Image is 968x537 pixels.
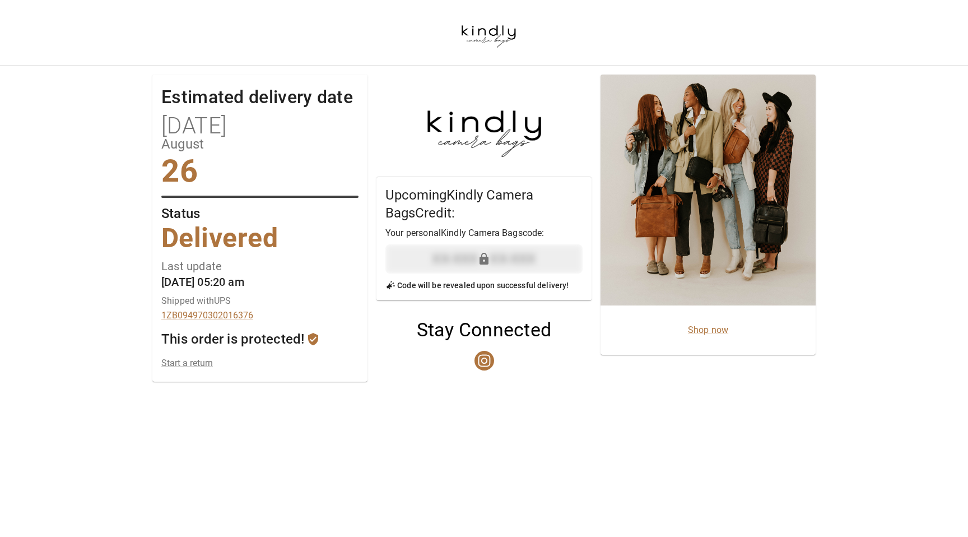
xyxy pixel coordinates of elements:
[161,207,359,220] p: Status
[161,261,359,272] p: Last update
[601,75,816,305] div: product image
[161,332,304,346] p: This order is protected!
[385,278,583,291] p: Code will be revealed upon successful delivery!
[161,310,359,321] a: 1ZB094970302016376
[161,358,359,368] a: Start a return
[445,8,531,57] img: kindlycamerabags.myshopify.com-b37650f6-6cf4-42a0-a808-989f93ebecdf
[385,186,583,222] h5: Upcoming Kindly Camera Bags Credit:
[390,249,578,269] p: XX-XXX - XX-XXX
[161,155,359,187] p: 26
[688,325,728,335] a: Shop now
[161,88,359,106] p: Estimated delivery date
[161,225,359,252] p: Delivered
[376,75,592,177] div: Kindly Camera Bags
[161,115,359,137] p: [DATE]
[161,137,359,151] p: August
[161,276,359,288] p: [DATE] 05:20 am
[376,318,592,342] h4: Stay Connected
[385,226,583,240] p: Your personal Kindly Camera Bags code:
[161,297,359,305] p: Shipped with UPS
